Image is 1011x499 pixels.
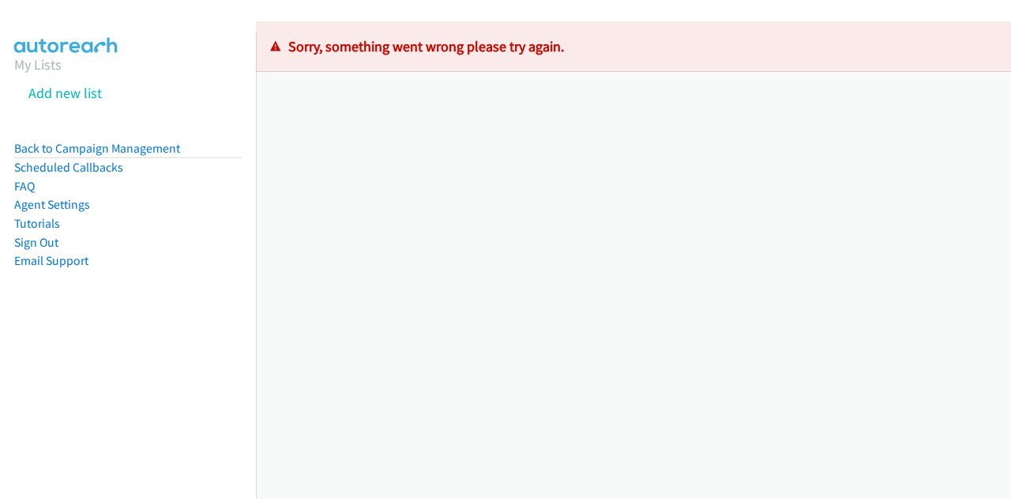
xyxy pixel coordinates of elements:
a: Agent Settings [14,197,90,212]
a: Scheduled Callbacks [14,160,123,175]
p: Sorry, something went wrong please try again. [270,36,997,57]
a: Tutorials [14,216,60,231]
a: My Lists [14,55,62,74]
a: Sign Out [14,235,58,250]
a: Back to Campaign Management [14,141,180,156]
iframe: Checklist [878,430,999,487]
a: FAQ [14,179,35,194]
a: Email Support [14,253,88,268]
a: Add new list [28,84,102,102]
iframe: Resource Center [966,187,1011,312]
